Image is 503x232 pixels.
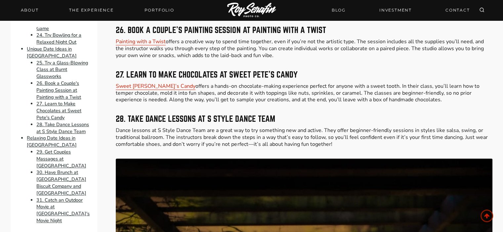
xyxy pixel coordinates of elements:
[65,6,117,15] a: THE EXPERIENCE
[36,101,81,121] a: 27. Learn to Make Chocolates at Sweet Pete's Candy
[116,38,492,59] p: offers a creative way to spend time together, even if you’re not the artistic type. The session i...
[441,4,474,16] a: CONTACT
[27,46,77,59] a: Unique Date Ideas in [GEOGRAPHIC_DATA]
[116,83,195,90] a: Sweet [PERSON_NAME]’s Candy
[328,4,350,16] a: BLOG
[116,115,492,123] h3: 28. Take Dance Lessons at S Style Dance Team
[36,121,89,135] a: 28. Take Dance Lessons at S Style Dance Team
[36,59,88,80] a: 25. Try a Glass-Blowing Class at Burnt Glassworks
[116,127,492,148] p: Dance lessons at S Style Dance Team are a great way to try something new and active. They offer b...
[116,71,492,79] h3: 27. Learn to Make Chocolates at Sweet Pete’s Candy
[36,197,90,224] a: 31. Catch an Outdoor Movie at [GEOGRAPHIC_DATA]'s Movie Night
[17,6,178,15] nav: Primary Navigation
[116,38,166,45] a: Painting with a Twist
[477,6,486,15] button: View Search Form
[36,169,86,196] a: 30. Have Brunch at [GEOGRAPHIC_DATA] Biscuit Company and [GEOGRAPHIC_DATA]
[116,26,492,34] h3: 26. Book a Couple’s Painting Session at Painting with a Twist
[375,4,416,16] a: INVESTMENT
[36,80,81,100] a: 26. Book a Couple's Painting Session at Painting with a Twist
[328,4,474,16] nav: Secondary Navigation
[140,6,178,15] a: Portfolio
[36,32,81,46] a: 24. Try Bowling for a Relaxed Night Out
[116,83,492,103] p: offers a hands-on chocolate-making experience perfect for anyone with a sweet tooth. In their cla...
[227,3,276,18] img: Logo of Roy Serafin Photo Co., featuring stylized text in white on a light background, representi...
[36,149,86,169] a: 29. Get Couples Massages at [GEOGRAPHIC_DATA]
[27,135,77,149] a: Relaxing Date Ideas in [GEOGRAPHIC_DATA]
[481,210,493,222] a: Scroll to top
[17,6,43,15] a: About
